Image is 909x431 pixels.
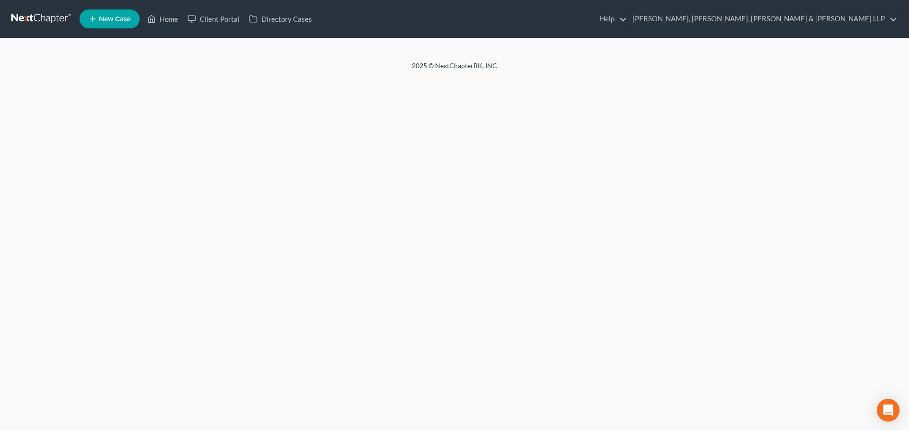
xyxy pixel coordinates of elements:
[877,399,900,422] div: Open Intercom Messenger
[628,10,897,27] a: [PERSON_NAME], [PERSON_NAME], [PERSON_NAME] & [PERSON_NAME] LLP
[185,61,724,78] div: 2025 © NextChapterBK, INC
[244,10,317,27] a: Directory Cases
[595,10,627,27] a: Help
[143,10,183,27] a: Home
[183,10,244,27] a: Client Portal
[80,9,140,28] new-legal-case-button: New Case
